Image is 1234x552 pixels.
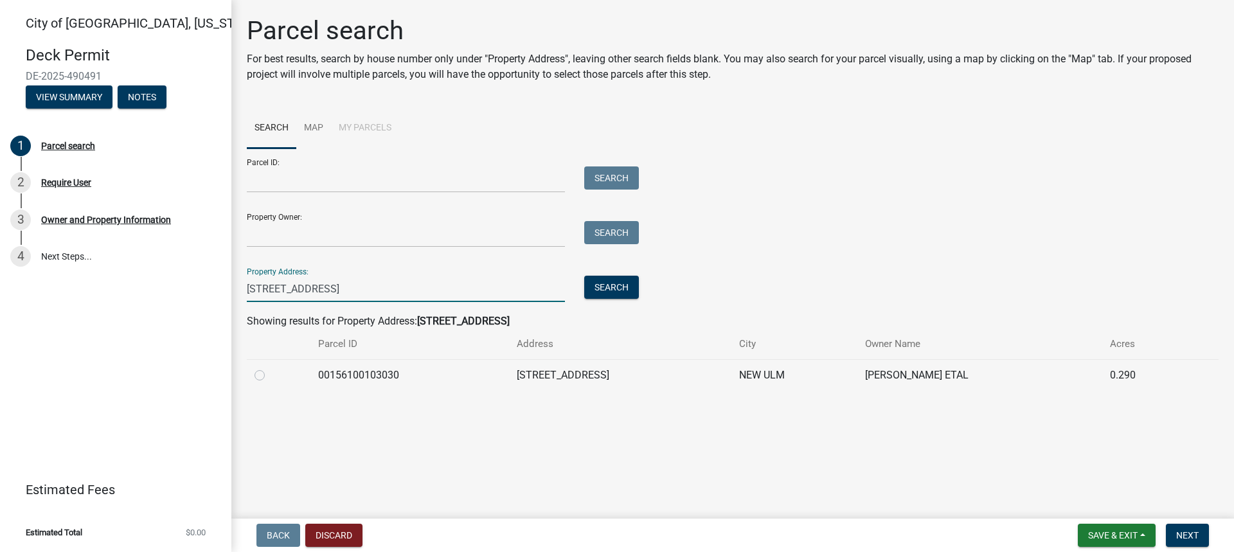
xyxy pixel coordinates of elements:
[26,70,206,82] span: DE-2025-490491
[10,246,31,267] div: 4
[26,93,112,103] wm-modal-confirm: Summary
[256,524,300,547] button: Back
[41,178,91,187] div: Require User
[267,530,290,540] span: Back
[584,221,639,244] button: Search
[10,477,211,503] a: Estimated Fees
[1102,329,1187,359] th: Acres
[10,209,31,230] div: 3
[1176,530,1199,540] span: Next
[296,108,331,149] a: Map
[731,329,857,359] th: City
[186,528,206,537] span: $0.00
[26,15,260,31] span: City of [GEOGRAPHIC_DATA], [US_STATE]
[509,359,731,391] td: [STREET_ADDRESS]
[10,136,31,156] div: 1
[26,85,112,109] button: View Summary
[247,314,1219,329] div: Showing results for Property Address:
[247,108,296,149] a: Search
[584,166,639,190] button: Search
[247,15,1219,46] h1: Parcel search
[857,359,1102,391] td: [PERSON_NAME] ETAL
[1102,359,1187,391] td: 0.290
[10,172,31,193] div: 2
[1088,530,1138,540] span: Save & Exit
[118,93,166,103] wm-modal-confirm: Notes
[1166,524,1209,547] button: Next
[41,215,171,224] div: Owner and Property Information
[310,359,509,391] td: 00156100103030
[305,524,362,547] button: Discard
[26,528,82,537] span: Estimated Total
[247,51,1219,82] p: For best results, search by house number only under "Property Address", leaving other search fiel...
[118,85,166,109] button: Notes
[41,141,95,150] div: Parcel search
[584,276,639,299] button: Search
[731,359,857,391] td: NEW ULM
[417,315,510,327] strong: [STREET_ADDRESS]
[26,46,221,65] h4: Deck Permit
[509,329,731,359] th: Address
[310,329,509,359] th: Parcel ID
[857,329,1102,359] th: Owner Name
[1078,524,1156,547] button: Save & Exit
